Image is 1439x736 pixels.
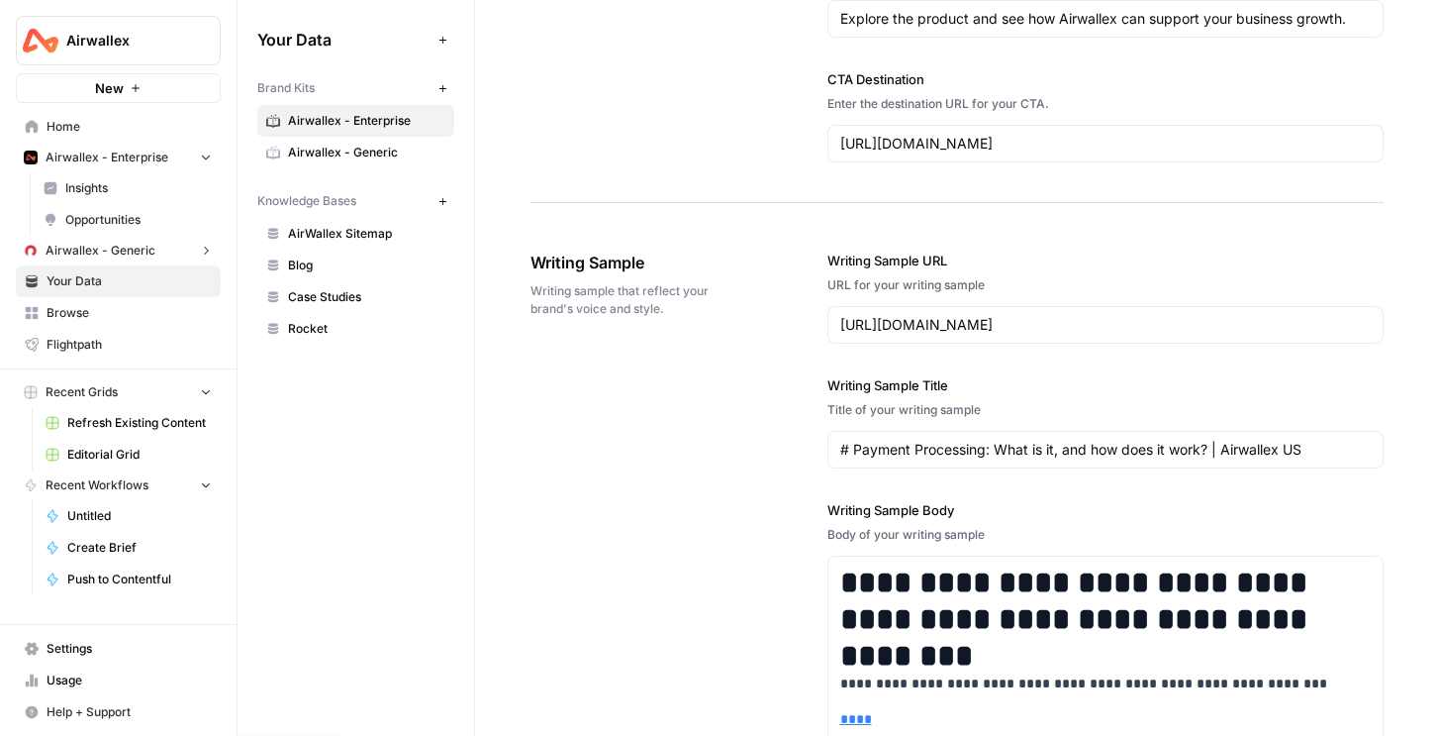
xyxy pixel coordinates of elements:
[16,377,221,407] button: Recent Grids
[257,192,356,210] span: Knowledge Bases
[827,95,1385,113] div: Enter the destination URL for your CTA.
[47,118,212,136] span: Home
[47,272,212,290] span: Your Data
[257,250,454,281] a: Blog
[827,401,1385,419] div: Title of your writing sample
[827,251,1385,270] label: Writing Sample URL
[65,211,212,229] span: Opportunities
[840,134,1372,154] input: www.sundaysoccer.com/gearup
[257,79,315,97] span: Brand Kits
[530,282,717,318] span: Writing sample that reflect your brand's voice and style.
[530,251,717,274] span: Writing Sample
[16,329,221,361] a: Flightpath
[288,320,445,338] span: Rocket
[37,532,221,564] a: Create Brief
[16,633,221,665] a: Settings
[67,539,212,557] span: Create Brief
[47,703,212,721] span: Help + Support
[46,242,155,260] span: Airwallex - Generic
[16,236,221,265] button: Airwallex - Generic
[827,526,1385,544] div: Body of your writing sample
[257,137,454,168] a: Airwallex - Generic
[16,696,221,728] button: Help + Support
[840,315,1372,335] input: www.sundaysoccer.com/game-day
[288,112,445,130] span: Airwallex - Enterprise
[37,439,221,471] a: Editorial Grid
[37,564,221,595] a: Push to Contentful
[827,69,1385,89] label: CTA Destination
[24,151,38,164] img: lwa1ff0noqwrdp5hunhziej8d536
[47,672,212,689] span: Usage
[16,665,221,696] a: Usage
[35,204,221,236] a: Opportunities
[827,500,1385,520] label: Writing Sample Body
[257,218,454,250] a: AirWallex Sitemap
[16,265,221,297] a: Your Data
[37,500,221,532] a: Untitled
[35,172,221,204] a: Insights
[23,23,58,58] img: Airwallex Logo
[288,257,445,274] span: Blog
[24,244,38,258] img: psuvf5iw751v0ng144jc8469gioz
[16,111,221,143] a: Home
[67,414,212,432] span: Refresh Existing Content
[37,407,221,439] a: Refresh Existing Content
[257,281,454,313] a: Case Studies
[16,297,221,329] a: Browse
[67,571,212,588] span: Push to Contentful
[288,225,445,243] span: AirWallex Sitemap
[67,507,212,525] span: Untitled
[65,179,212,197] span: Insights
[66,31,186,51] span: Airwallex
[47,304,212,322] span: Browse
[840,440,1372,460] input: Game Day Gear Guide
[827,375,1385,395] label: Writing Sample Title
[47,640,212,658] span: Settings
[95,78,124,98] span: New
[288,144,445,161] span: Airwallex - Generic
[46,476,148,494] span: Recent Workflows
[257,28,431,52] span: Your Data
[46,149,168,166] span: Airwallex - Enterprise
[288,288,445,306] span: Case Studies
[16,143,221,172] button: Airwallex - Enterprise
[46,383,118,401] span: Recent Grids
[257,105,454,137] a: Airwallex - Enterprise
[16,16,221,65] button: Workspace: Airwallex
[840,9,1372,29] input: Gear up and get in the game with Sunday Soccer!
[16,471,221,500] button: Recent Workflows
[16,73,221,103] button: New
[47,336,212,354] span: Flightpath
[67,446,212,464] span: Editorial Grid
[257,313,454,345] a: Rocket
[827,276,1385,294] div: URL for your writing sample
